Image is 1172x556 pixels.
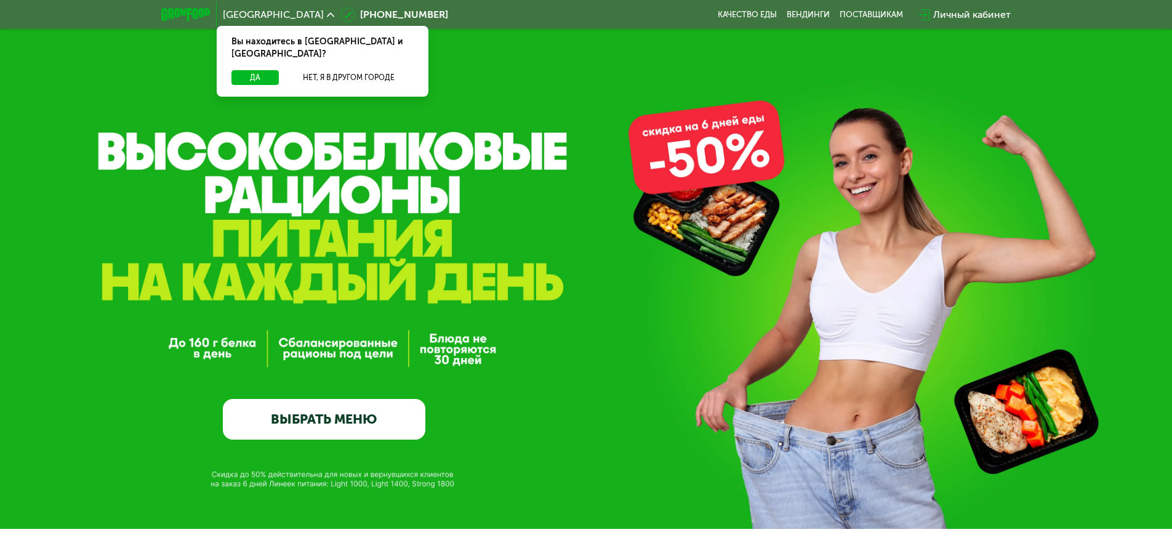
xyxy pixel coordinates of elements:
div: Вы находитесь в [GEOGRAPHIC_DATA] и [GEOGRAPHIC_DATA]? [217,26,428,70]
span: [GEOGRAPHIC_DATA] [223,10,324,20]
div: Личный кабинет [933,7,1011,22]
button: Нет, я в другом городе [284,70,414,85]
a: ВЫБРАТЬ МЕНЮ [223,399,425,440]
a: [PHONE_NUMBER] [340,7,448,22]
button: Да [231,70,279,85]
a: Качество еды [718,10,777,20]
a: Вендинги [787,10,830,20]
div: поставщикам [840,10,903,20]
